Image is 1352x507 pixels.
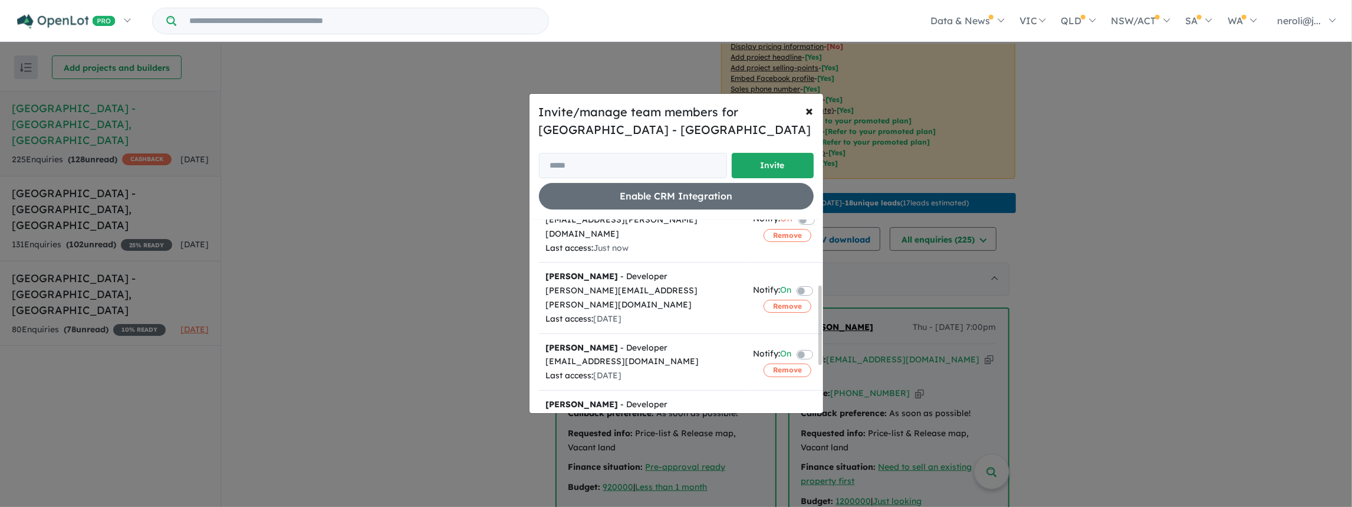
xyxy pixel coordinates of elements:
[754,411,794,427] div: Notify:
[546,241,739,256] div: Last access:
[546,312,739,326] div: Last access:
[546,342,619,353] strong: [PERSON_NAME]
[546,270,739,284] div: - Developer
[754,283,792,299] div: Notify:
[546,271,619,282] strong: [PERSON_NAME]
[546,369,739,383] div: Last access:
[594,313,622,324] span: [DATE]
[546,412,739,440] div: [PERSON_NAME][EMAIL_ADDRESS][PERSON_NAME][DOMAIN_NAME]
[546,399,619,410] strong: [PERSON_NAME]
[764,229,811,242] button: Remove
[1277,15,1321,27] span: neroli@j...
[17,14,116,29] img: Openlot PRO Logo White
[764,300,811,313] button: Remove
[594,243,629,253] span: Just now
[546,355,739,369] div: [EMAIL_ADDRESS][DOMAIN_NAME]
[539,103,814,139] h5: Invite/manage team members for [GEOGRAPHIC_DATA] - [GEOGRAPHIC_DATA]
[594,370,622,381] span: [DATE]
[539,183,814,210] button: Enable CRM Integration
[546,213,739,241] div: [EMAIL_ADDRESS][PERSON_NAME][DOMAIN_NAME]
[764,364,811,377] button: Remove
[754,347,792,363] div: Notify:
[806,102,814,119] span: ×
[781,411,794,427] span: Off
[732,153,814,178] button: Invite
[546,284,739,312] div: [PERSON_NAME][EMAIL_ADDRESS][PERSON_NAME][DOMAIN_NAME]
[781,347,792,363] span: On
[546,398,739,412] div: - Developer
[179,8,546,34] input: Try estate name, suburb, builder or developer
[546,341,739,355] div: - Developer
[754,212,794,228] div: Notify:
[781,283,792,299] span: On
[781,212,794,228] span: Off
